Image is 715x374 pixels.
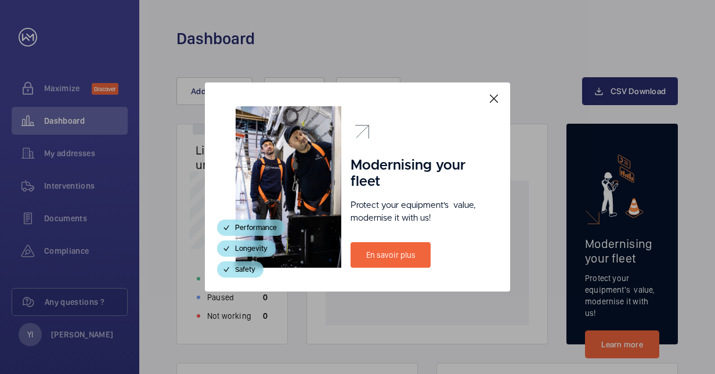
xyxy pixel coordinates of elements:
[217,220,285,236] div: Performance
[351,157,479,190] h1: Modernising your fleet
[217,240,276,257] div: Longevity
[351,199,479,225] p: Protect your equipment's value, modernise it with us!
[217,261,263,278] div: Safety
[351,242,431,268] a: En savoir plus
